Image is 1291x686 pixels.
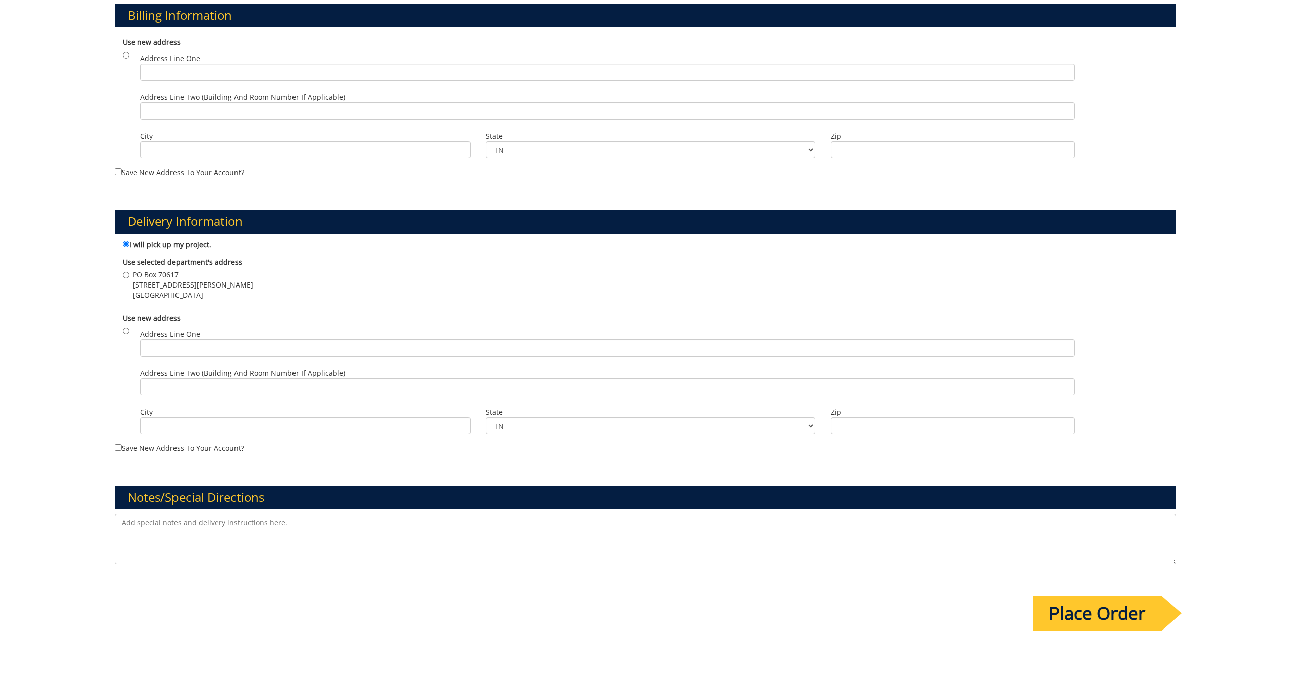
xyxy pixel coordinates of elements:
[140,131,470,141] label: City
[831,141,1074,158] input: Zip
[140,64,1074,81] input: Address Line One
[115,210,1176,233] h3: Delivery Information
[140,329,1074,357] label: Address Line One
[115,4,1176,27] h3: Billing Information
[123,37,181,47] b: Use new address
[831,131,1074,141] label: Zip
[486,131,815,141] label: State
[831,407,1074,417] label: Zip
[140,141,470,158] input: City
[123,257,242,267] b: Use selected department's address
[140,53,1074,81] label: Address Line One
[115,168,122,175] input: Save new address to your account?
[140,102,1074,120] input: Address Line Two (Building and Room Number if applicable)
[140,417,470,434] input: City
[831,417,1074,434] input: Zip
[123,241,129,247] input: I will pick up my project.
[140,92,1074,120] label: Address Line Two (Building and Room Number if applicable)
[140,407,470,417] label: City
[140,378,1074,395] input: Address Line Two (Building and Room Number if applicable)
[133,270,253,280] span: PO Box 70617
[115,486,1176,509] h3: Notes/Special Directions
[140,368,1074,395] label: Address Line Two (Building and Room Number if applicable)
[133,290,253,300] span: [GEOGRAPHIC_DATA]
[140,339,1074,357] input: Address Line One
[123,313,181,323] b: Use new address
[486,407,815,417] label: State
[115,444,122,451] input: Save new address to your account?
[1033,596,1161,631] input: Place Order
[133,280,253,290] span: [STREET_ADDRESS][PERSON_NAME]
[123,239,211,250] label: I will pick up my project.
[123,272,129,278] input: PO Box 70617 [STREET_ADDRESS][PERSON_NAME] [GEOGRAPHIC_DATA]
